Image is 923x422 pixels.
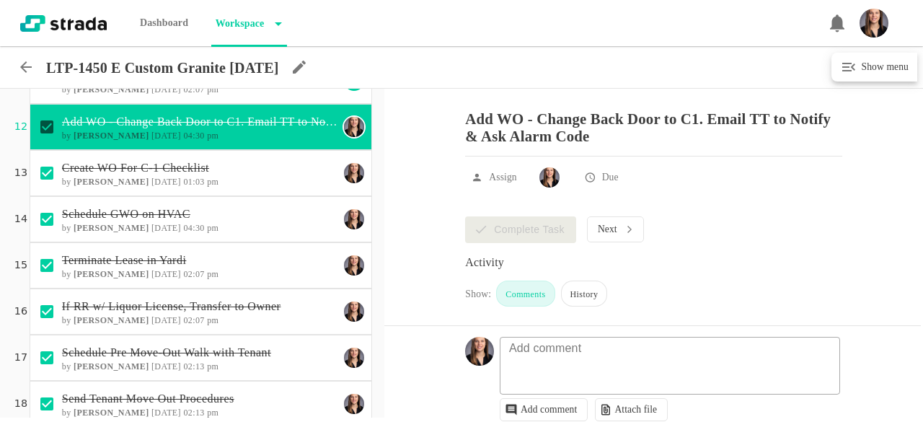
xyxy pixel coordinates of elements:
[74,315,149,325] b: [PERSON_NAME]
[74,177,149,187] b: [PERSON_NAME]
[14,396,27,412] p: 18
[62,131,340,141] h6: by [DATE] 04:30 pm
[14,165,27,181] p: 13
[62,361,340,372] h6: by [DATE] 02:13 pm
[489,170,516,185] p: Assign
[74,131,149,141] b: [PERSON_NAME]
[62,177,340,187] h6: by [DATE] 01:03 pm
[465,100,842,145] p: Add WO - Change Back Door to C1. Email TT to Notify & Ask Alarm Code
[14,119,27,135] p: 12
[74,223,149,233] b: [PERSON_NAME]
[74,361,149,372] b: [PERSON_NAME]
[211,9,265,38] p: Workspace
[465,254,842,271] div: Activity
[561,281,608,307] div: History
[14,211,27,227] p: 14
[602,170,619,185] p: Due
[344,255,364,276] img: Ty Depies
[62,159,340,177] p: Create WO For C-1 Checklist
[74,269,149,279] b: [PERSON_NAME]
[344,348,364,368] img: Ty Depies
[62,252,340,269] p: Terminate Lease in Yardi
[465,337,494,366] img: Headshot_Vertical.jpg
[496,281,555,307] div: Comments
[62,408,340,418] h6: by [DATE] 02:13 pm
[20,15,107,32] img: strada-logo
[136,9,193,38] p: Dashboard
[344,302,364,322] img: Ty Depies
[62,223,340,233] h6: by [DATE] 04:30 pm
[62,344,340,361] p: Schedule Pre Move-Out Walk with Tenant
[62,390,340,408] p: Send Tenant Move Out Procedures
[14,350,27,366] p: 17
[62,84,340,94] h6: by [DATE] 02:07 pm
[74,408,149,418] b: [PERSON_NAME]
[860,9,888,38] img: Headshot_Vertical.jpg
[62,113,340,131] p: Add WO - Change Back Door to C1. Email TT to Notify & Ask Alarm Code
[62,269,340,279] h6: by [DATE] 02:07 pm
[14,258,27,273] p: 15
[46,59,279,76] p: LTP-1450 E Custom Granite [DATE]
[344,394,364,414] img: Ty Depies
[344,163,364,183] img: Ty Depies
[598,224,617,235] p: Next
[521,404,578,416] p: Add comment
[344,209,364,229] img: Ty Depies
[62,298,340,315] p: If RR w/ Liquor License, Transfer to Owner
[502,340,588,357] p: Add comment
[539,167,560,188] img: Ty Depies
[74,84,149,94] b: [PERSON_NAME]
[14,304,27,320] p: 16
[465,287,491,307] div: Show:
[62,315,340,325] h6: by [DATE] 02:07 pm
[614,404,657,416] p: Attach file
[62,206,340,223] p: Schedule GWO on HVAC
[857,58,909,76] h6: Show menu
[344,117,364,137] img: Ty Depies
